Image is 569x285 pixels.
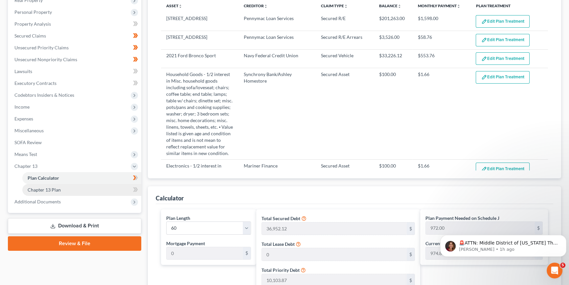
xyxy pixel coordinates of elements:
[481,37,487,43] img: edit-pencil-c1479a1de80d8dea1e2430c2f745a3c6a07e9d7aa2eeffe225670001d78357a8.svg
[244,3,268,8] a: Creditorunfold_more
[14,128,44,133] span: Miscellaneous
[167,247,243,260] input: 0.00
[14,116,33,121] span: Expenses
[239,68,316,160] td: Synchrony Bank/Ashley Homestore
[547,263,562,278] iframe: Intercom live chat
[407,222,415,235] div: $
[28,175,59,181] span: Plan Calculator
[28,187,61,193] span: Chapter 13 Plan
[239,160,316,218] td: Mariner Finance
[262,241,295,247] label: Total Lease Debt
[161,49,239,68] td: 2021 Ford Bronco Sport
[22,184,141,196] a: Chapter 13 Plan
[425,240,491,247] label: Current Income from Schedule J
[262,222,407,235] input: 0.00
[22,172,141,184] a: Plan Calculator
[178,4,182,8] i: unfold_more
[425,215,499,221] label: Plan Payment Needed on Schedule J
[413,68,471,160] td: $1.66
[413,160,471,218] td: $1.66
[316,160,374,218] td: Secured Asset
[9,54,141,65] a: Unsecured Nonpriority Claims
[344,4,348,8] i: unfold_more
[374,31,413,49] td: $3,526.00
[264,4,268,8] i: unfold_more
[239,13,316,31] td: Pennymac Loan Services
[14,140,42,145] span: SOFA Review
[262,267,300,273] label: Total Priority Debt
[14,9,52,15] span: Personal Property
[14,163,37,169] span: Chapter 13
[14,68,32,74] span: Lawsuits
[14,57,77,62] span: Unsecured Nonpriority Claims
[321,3,348,8] a: Claim Typeunfold_more
[161,31,239,49] td: [STREET_ADDRESS]
[374,49,413,68] td: $33,226.12
[457,4,461,8] i: unfold_more
[166,3,182,8] a: Assetunfold_more
[14,45,69,50] span: Unsecured Priority Claims
[161,13,239,31] td: [STREET_ADDRESS]
[14,151,37,157] span: Means Test
[560,263,565,268] span: 5
[476,163,530,175] button: Edit Plan Treatment
[374,13,413,31] td: $201,263.00
[166,240,205,247] label: Mortgage Payment
[476,52,530,65] button: Edit Plan Treatment
[156,194,184,202] div: Calculator
[407,248,415,261] div: $
[374,68,413,160] td: $100.00
[14,199,61,204] span: Additional Documents
[418,3,461,8] a: Monthly Paymentunfold_more
[413,13,471,31] td: $1,598.00
[14,33,46,39] span: Secured Claims
[14,80,57,86] span: Executory Contracts
[166,215,190,221] label: Plan Length
[481,56,487,62] img: edit-pencil-c1479a1de80d8dea1e2430c2f745a3c6a07e9d7aa2eeffe225670001d78357a8.svg
[316,49,374,68] td: Secured Vehicle
[374,160,413,218] td: $100.00
[9,77,141,89] a: Executory Contracts
[8,236,141,251] a: Review & File
[239,49,316,68] td: Navy Federal Credit Union
[262,248,407,261] input: 0.00
[398,4,401,8] i: unfold_more
[9,65,141,77] a: Lawsuits
[476,15,530,28] button: Edit Plan Treatment
[426,222,535,234] input: 0.00
[9,30,141,42] a: Secured Claims
[316,68,374,160] td: Secured Asset
[476,34,530,46] button: Edit Plan Treatment
[243,247,251,260] div: $
[9,42,141,54] a: Unsecured Priority Claims
[239,31,316,49] td: Pennymac Loan Services
[476,71,530,84] button: Edit Plan Treatment
[413,31,471,49] td: $58.76
[438,221,569,267] iframe: Intercom notifications message
[161,68,239,160] td: Household Goods - 1/2 interest in Misc. household goods including sofa/loveseat; chairs; coffee t...
[9,18,141,30] a: Property Analysis
[481,19,487,24] img: edit-pencil-c1479a1de80d8dea1e2430c2f745a3c6a07e9d7aa2eeffe225670001d78357a8.svg
[14,104,30,110] span: Income
[316,13,374,31] td: Secured R/E
[161,160,239,218] td: Electronics - 1/2 interest in Televisions (5); DVD Players; Gaming systems; Home Computer; Cellph...
[262,215,300,222] label: Total Secured Debt
[14,92,74,98] span: Codebtors Insiders & Notices
[413,49,471,68] td: $553.76
[8,218,141,234] a: Download & Print
[481,166,487,172] img: edit-pencil-c1479a1de80d8dea1e2430c2f745a3c6a07e9d7aa2eeffe225670001d78357a8.svg
[14,21,51,27] span: Property Analysis
[379,3,401,8] a: Balanceunfold_more
[9,137,141,148] a: SOFA Review
[316,31,374,49] td: Secured R/E Arrears
[481,74,487,80] img: edit-pencil-c1479a1de80d8dea1e2430c2f745a3c6a07e9d7aa2eeffe225670001d78357a8.svg
[426,247,535,260] input: 0.00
